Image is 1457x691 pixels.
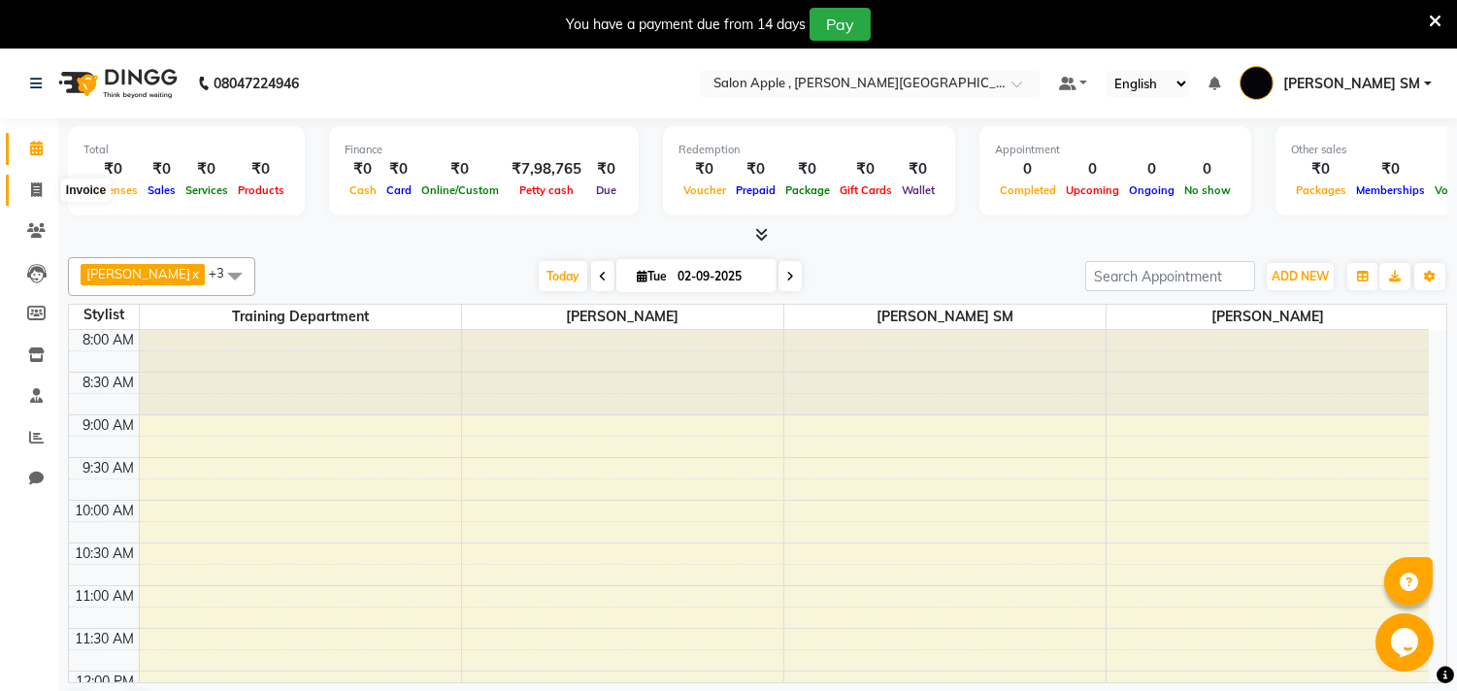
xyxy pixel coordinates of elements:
[50,56,182,111] img: logo
[731,158,780,181] div: ₹0
[780,158,835,181] div: ₹0
[80,415,139,436] div: 9:00 AM
[72,629,139,649] div: 11:30 AM
[539,261,587,291] span: Today
[672,262,769,291] input: 2025-09-02
[80,373,139,393] div: 8:30 AM
[589,158,623,181] div: ₹0
[416,158,504,181] div: ₹0
[566,15,806,35] div: You have a payment due from 14 days
[140,305,461,329] span: Training Department
[72,543,139,564] div: 10:30 AM
[810,8,871,41] button: Pay
[835,183,897,197] span: Gift Cards
[1351,183,1430,197] span: Memberships
[679,158,731,181] div: ₹0
[1085,261,1255,291] input: Search Appointment
[80,458,139,478] div: 9:30 AM
[784,305,1106,329] span: [PERSON_NAME] SM
[381,183,416,197] span: Card
[1283,74,1420,94] span: [PERSON_NAME] SM
[69,305,139,325] div: Stylist
[233,158,289,181] div: ₹0
[214,56,299,111] b: 08047224946
[632,269,672,283] span: Tue
[1351,158,1430,181] div: ₹0
[345,142,623,158] div: Finance
[233,183,289,197] span: Products
[462,305,783,329] span: [PERSON_NAME]
[591,183,621,197] span: Due
[72,586,139,607] div: 11:00 AM
[995,158,1061,181] div: 0
[1240,66,1274,100] img: bharat manger SM
[83,142,289,158] div: Total
[514,183,579,197] span: Petty cash
[80,330,139,350] div: 8:00 AM
[1291,183,1351,197] span: Packages
[345,183,381,197] span: Cash
[181,158,233,181] div: ₹0
[143,158,181,181] div: ₹0
[1061,183,1124,197] span: Upcoming
[731,183,780,197] span: Prepaid
[1179,183,1236,197] span: No show
[835,158,897,181] div: ₹0
[86,266,190,281] span: [PERSON_NAME]
[345,158,381,181] div: ₹0
[679,142,940,158] div: Redemption
[897,183,940,197] span: Wallet
[209,265,239,280] span: +3
[679,183,731,197] span: Voucher
[995,183,1061,197] span: Completed
[381,158,416,181] div: ₹0
[1107,305,1429,329] span: [PERSON_NAME]
[416,183,504,197] span: Online/Custom
[190,266,199,281] a: x
[1061,158,1124,181] div: 0
[1124,183,1179,197] span: Ongoing
[72,501,139,521] div: 10:00 AM
[1267,263,1334,290] button: ADD NEW
[1291,158,1351,181] div: ₹0
[780,183,835,197] span: Package
[1375,613,1438,672] iframe: chat widget
[181,183,233,197] span: Services
[995,142,1236,158] div: Appointment
[83,158,143,181] div: ₹0
[143,183,181,197] span: Sales
[1124,158,1179,181] div: 0
[1179,158,1236,181] div: 0
[1272,269,1329,283] span: ADD NEW
[61,179,111,202] div: Invoice
[504,158,589,181] div: ₹7,98,765
[897,158,940,181] div: ₹0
